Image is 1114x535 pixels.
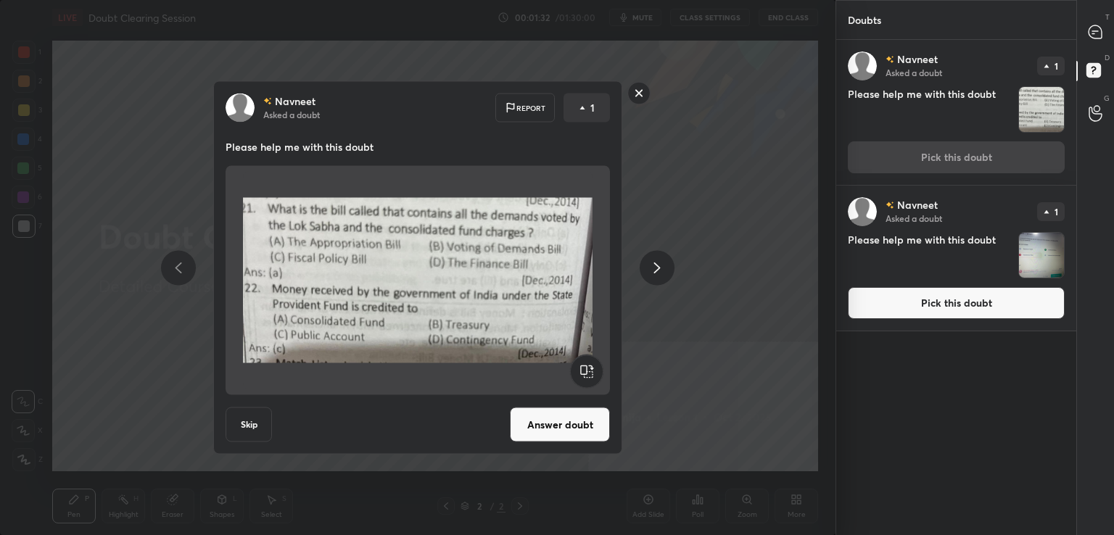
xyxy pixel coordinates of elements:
[886,212,942,224] p: Asked a doubt
[897,199,938,211] p: Navneet
[886,67,942,78] p: Asked a doubt
[836,1,893,39] p: Doubts
[1055,207,1058,216] p: 1
[1105,52,1110,63] p: D
[886,202,894,210] img: no-rating-badge.077c3623.svg
[886,56,894,64] img: no-rating-badge.077c3623.svg
[848,287,1065,319] button: Pick this doubt
[848,51,877,80] img: default.png
[263,109,320,120] p: Asked a doubt
[226,407,272,442] button: Skip
[848,86,1012,133] h4: Please help me with this doubt
[1019,87,1064,132] img: 1759408565UUX6YK.jpg
[1105,12,1110,22] p: T
[848,197,877,226] img: default.png
[510,407,610,442] button: Answer doubt
[226,94,255,123] img: default.png
[275,96,315,107] p: Navneet
[848,232,1012,278] h4: Please help me with this doubt
[495,94,555,123] div: Report
[226,140,610,154] p: Please help me with this doubt
[1055,62,1058,70] p: 1
[1104,93,1110,104] p: G
[263,97,272,105] img: no-rating-badge.077c3623.svg
[590,101,595,115] p: 1
[243,172,593,389] img: 1759408565UUX6YK.jpg
[897,54,938,65] p: Navneet
[1019,233,1064,278] img: 1759408552ZTEKWJ.jpg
